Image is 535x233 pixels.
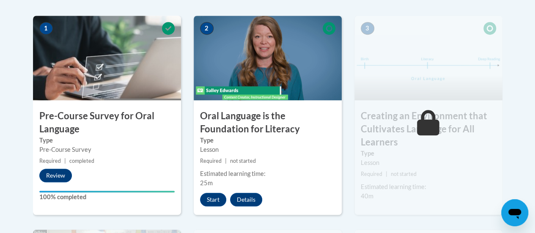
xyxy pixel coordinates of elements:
[194,110,342,136] h3: Oral Language is the Foundation for Literacy
[386,171,387,177] span: |
[200,179,213,186] span: 25m
[230,193,262,206] button: Details
[39,191,175,192] div: Your progress
[64,158,66,164] span: |
[361,22,374,35] span: 3
[39,192,175,202] label: 100% completed
[200,22,214,35] span: 2
[39,169,72,182] button: Review
[391,171,417,177] span: not started
[354,16,502,100] img: Course Image
[200,169,335,178] div: Estimated learning time:
[33,16,181,100] img: Course Image
[361,158,496,167] div: Lesson
[33,110,181,136] h3: Pre-Course Survey for Oral Language
[361,192,373,200] span: 40m
[200,136,335,145] label: Type
[230,158,256,164] span: not started
[361,182,496,192] div: Estimated learning time:
[200,193,226,206] button: Start
[354,110,502,148] h3: Creating an Environment that Cultivates Language for All Learners
[69,158,94,164] span: completed
[361,171,382,177] span: Required
[225,158,227,164] span: |
[361,149,496,158] label: Type
[200,145,335,154] div: Lesson
[39,158,61,164] span: Required
[39,136,175,145] label: Type
[39,22,53,35] span: 1
[200,158,222,164] span: Required
[39,145,175,154] div: Pre-Course Survey
[501,199,528,226] iframe: Button to launch messaging window
[194,16,342,100] img: Course Image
